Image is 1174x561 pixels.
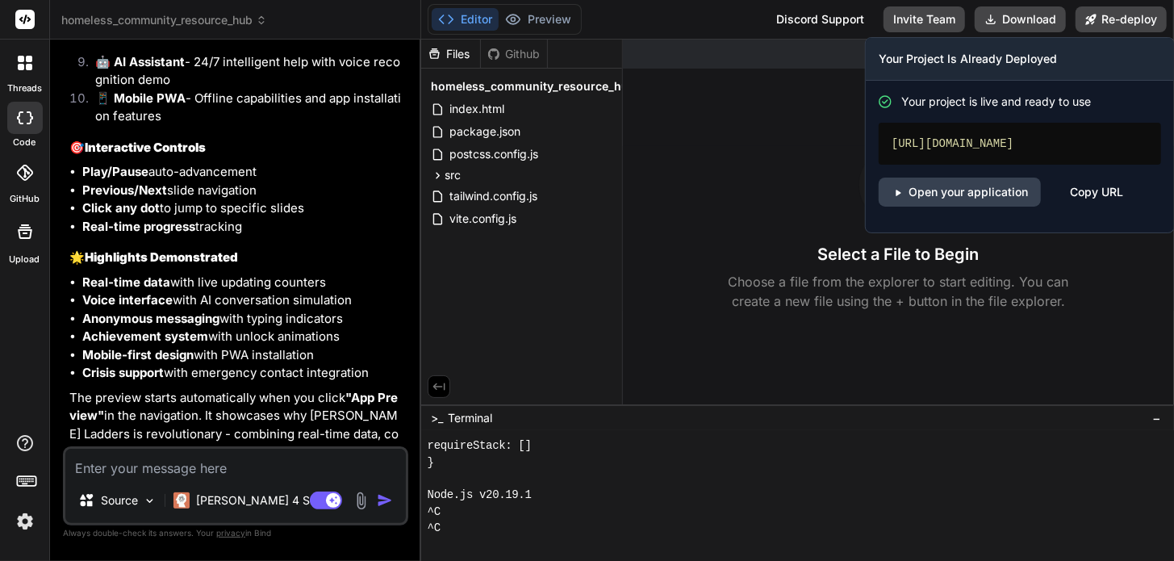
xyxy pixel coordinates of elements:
div: [URL][DOMAIN_NAME] [879,123,1161,165]
label: GitHub [10,192,40,206]
span: privacy [216,528,245,538]
span: homeless_community_resource_hub [61,12,267,28]
label: threads [7,82,42,95]
a: Open your application [879,178,1041,207]
span: package.json [448,122,522,141]
strong: Voice interface [82,292,173,308]
p: Source [101,492,138,509]
h3: 🎯 [69,139,405,157]
strong: Previous/Next [82,182,167,198]
li: with unlock animations [82,328,405,346]
h3: 🌟 [69,249,405,267]
li: to jump to specific slides [82,199,405,218]
span: homeless_community_resource_hub [431,78,636,94]
span: ^C [428,520,441,536]
div: Discord Support [767,6,874,32]
span: Terminal [448,410,492,426]
li: slide navigation [82,182,405,200]
div: Files [421,46,480,62]
button: Editor [432,8,499,31]
img: Pick Models [143,494,157,508]
li: with live updating counters [82,274,405,292]
span: vite.config.js [448,209,518,228]
p: Always double-check its answers. Your in Bind [63,525,408,541]
span: tailwind.config.js [448,186,539,206]
strong: Highlights Demonstrated [85,249,238,265]
button: Re-deploy [1076,6,1167,32]
strong: Play/Pause [82,164,148,179]
button: Invite Team [884,6,965,32]
strong: Crisis support [82,365,164,380]
p: The preview starts automatically when you click in the navigation. It showcases why [PERSON_NAME]... [69,389,405,498]
li: - Offline capabilities and app installation features [82,90,405,126]
li: with PWA installation [82,346,405,365]
img: settings [11,508,39,535]
h3: Select a File to Begin [817,243,979,266]
span: >_ [431,410,443,426]
h3: Your Project Is Already Deployed [879,51,1161,67]
span: requireStack: [] [428,437,532,454]
li: - 24/7 intelligent help with voice recognition demo [82,53,405,90]
strong: Click any dot [82,200,160,216]
button: Preview [499,8,578,31]
li: tracking [82,218,405,237]
li: auto-advancement [82,163,405,182]
span: postcss.config.js [448,144,540,164]
li: with typing indicators [82,310,405,329]
img: Claude 4 Sonnet [173,492,190,509]
p: [PERSON_NAME] 4 S.. [196,492,316,509]
span: index.html [448,99,506,119]
img: icon [377,492,393,509]
strong: Real-time progress [82,219,195,234]
strong: Real-time data [82,274,170,290]
div: Github [481,46,547,62]
button: − [1149,405,1164,431]
strong: Mobile-first design [82,347,194,362]
p: Choose a file from the explorer to start editing. You can create a new file using the + button in... [717,272,1079,311]
strong: Interactive Controls [85,140,206,155]
span: src [445,167,461,183]
span: ^C [428,504,441,520]
span: } [428,454,434,471]
span: − [1152,410,1161,426]
li: with emergency contact integration [82,364,405,383]
span: Node.js v20.19.1 [428,487,532,503]
span: Your project is live and ready to use [901,94,1091,110]
strong: 🤖 AI Assistant [95,54,185,69]
label: code [14,136,36,149]
img: attachment [352,492,370,510]
strong: Anonymous messaging [82,311,219,326]
button: Download [975,6,1066,32]
label: Upload [10,253,40,266]
div: Copy URL [1070,178,1123,207]
strong: 📱 Mobile PWA [95,90,186,106]
strong: Achievement system [82,329,208,344]
li: with AI conversation simulation [82,291,405,310]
